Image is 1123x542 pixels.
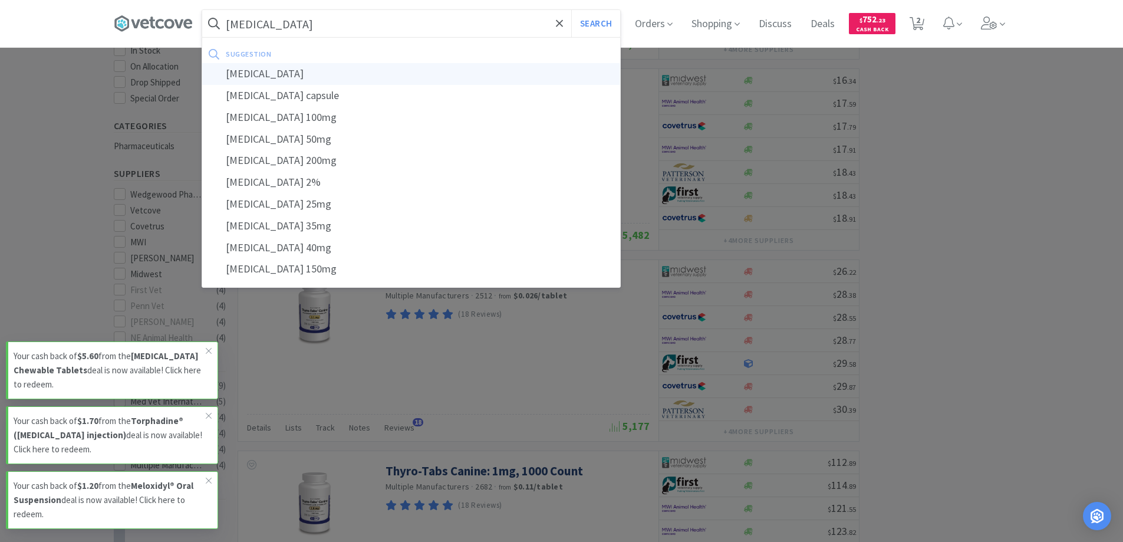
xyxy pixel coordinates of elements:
[202,258,620,280] div: [MEDICAL_DATA] 150mg
[202,237,620,259] div: [MEDICAL_DATA] 40mg
[14,349,206,392] p: Your cash back of from the deal is now available! Click here to redeem.
[806,19,839,29] a: Deals
[202,129,620,150] div: [MEDICAL_DATA] 50mg
[754,19,796,29] a: Discuss
[859,14,885,25] span: 752
[77,480,98,491] strong: $1.20
[77,415,98,426] strong: $1.70
[859,17,862,24] span: $
[77,350,98,362] strong: $5.60
[14,479,206,521] p: Your cash back of from the deal is now available! Click here to redeem.
[905,20,929,31] a: 2
[226,45,442,63] div: suggestion
[202,215,620,237] div: [MEDICAL_DATA] 35mg
[202,107,620,129] div: [MEDICAL_DATA] 100mg
[202,63,620,85] div: [MEDICAL_DATA]
[856,27,888,34] span: Cash Back
[202,172,620,193] div: [MEDICAL_DATA] 2%
[1083,502,1111,530] div: Open Intercom Messenger
[202,193,620,215] div: [MEDICAL_DATA] 25mg
[849,8,895,40] a: $752.23Cash Back
[571,10,620,37] button: Search
[202,85,620,107] div: [MEDICAL_DATA] capsule
[14,414,206,456] p: Your cash back of from the deal is now available! Click here to redeem.
[202,10,620,37] input: Search by item, sku, manufacturer, ingredient, size...
[202,150,620,172] div: [MEDICAL_DATA] 200mg
[877,17,885,24] span: . 23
